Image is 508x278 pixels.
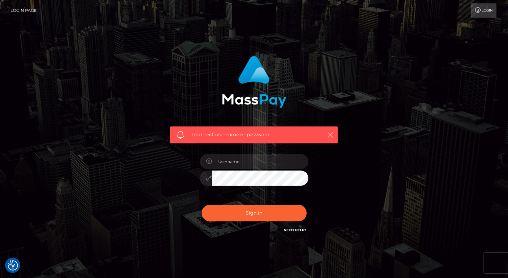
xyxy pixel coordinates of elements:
a: Need Help? [284,228,307,232]
img: MassPay Login [222,56,286,108]
button: Sign in [202,205,307,221]
button: Consent Preferences [8,260,18,271]
input: Username... [212,154,308,169]
span: Incorrect username or password. [192,131,316,138]
a: Login [471,3,496,18]
img: Revisit consent button [8,260,18,271]
a: Login Page [11,3,37,18]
